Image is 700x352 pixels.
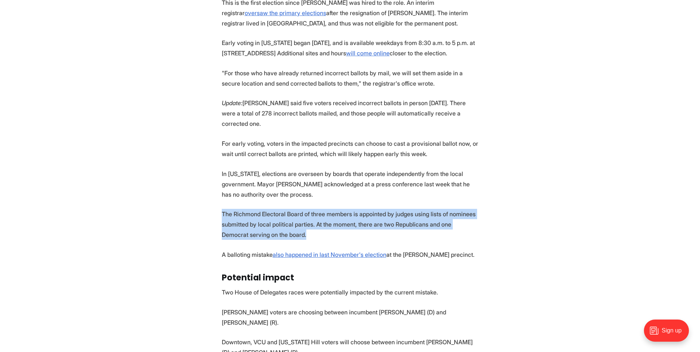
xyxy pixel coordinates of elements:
iframe: portal-trigger [638,316,700,352]
a: also happened in last November's election [273,251,386,258]
p: In [US_STATE], elections are overseen by boards that operate independently from the local governm... [222,169,479,200]
p: [PERSON_NAME] said five voters received incorrect ballots in person [DATE]. There were a total of... [222,98,479,129]
p: Two House of Delegates races were potentially impacted by the current mistake. [222,287,479,297]
a: will come online [346,49,390,57]
p: Early voting in [US_STATE] began [DATE], and is available weekdays from 8:30 a.m. to 5 p.m. at [S... [222,38,479,58]
h3: Potential impact [222,273,479,283]
p: A balloting mistake at the [PERSON_NAME] precinct. [222,249,479,260]
p: [PERSON_NAME] voters are choosing between incumbent [PERSON_NAME] (D) and [PERSON_NAME] (R). [222,307,479,328]
a: oversaw the primary elections [245,9,326,17]
em: Update: [222,99,242,107]
p: The Richmond Electoral Board of three members is appointed by judges using lists of nominees subm... [222,209,479,240]
p: "For those who have already returned incorrect ballots by mail, we will set them aside in a secur... [222,68,479,89]
p: For early voting, voters in the impacted precincts can choose to cast a provisional ballot now, o... [222,138,479,159]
